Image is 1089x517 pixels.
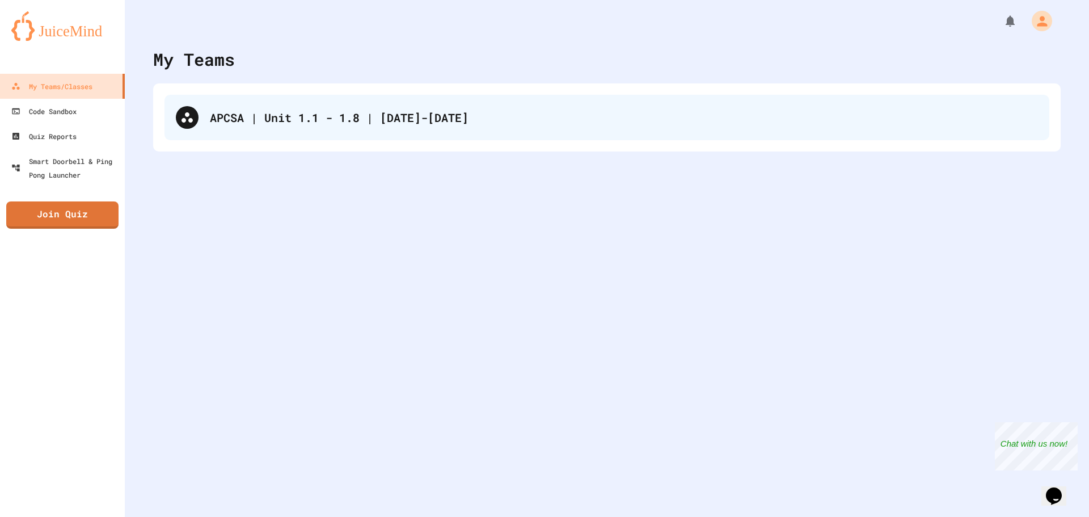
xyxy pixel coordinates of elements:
img: logo-orange.svg [11,11,113,41]
a: Join Quiz [6,201,119,229]
div: Quiz Reports [11,129,77,143]
div: My Teams/Classes [11,79,92,93]
div: APCSA | Unit 1.1 - 1.8 | [DATE]-[DATE] [210,109,1038,126]
div: My Notifications [982,11,1020,31]
iframe: chat widget [1041,472,1078,506]
div: My Account [1020,8,1055,34]
iframe: chat widget [995,422,1078,470]
div: APCSA | Unit 1.1 - 1.8 | [DATE]-[DATE] [164,95,1049,140]
div: My Teams [153,47,235,72]
div: Smart Doorbell & Ping Pong Launcher [11,154,120,182]
div: Code Sandbox [11,104,77,118]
